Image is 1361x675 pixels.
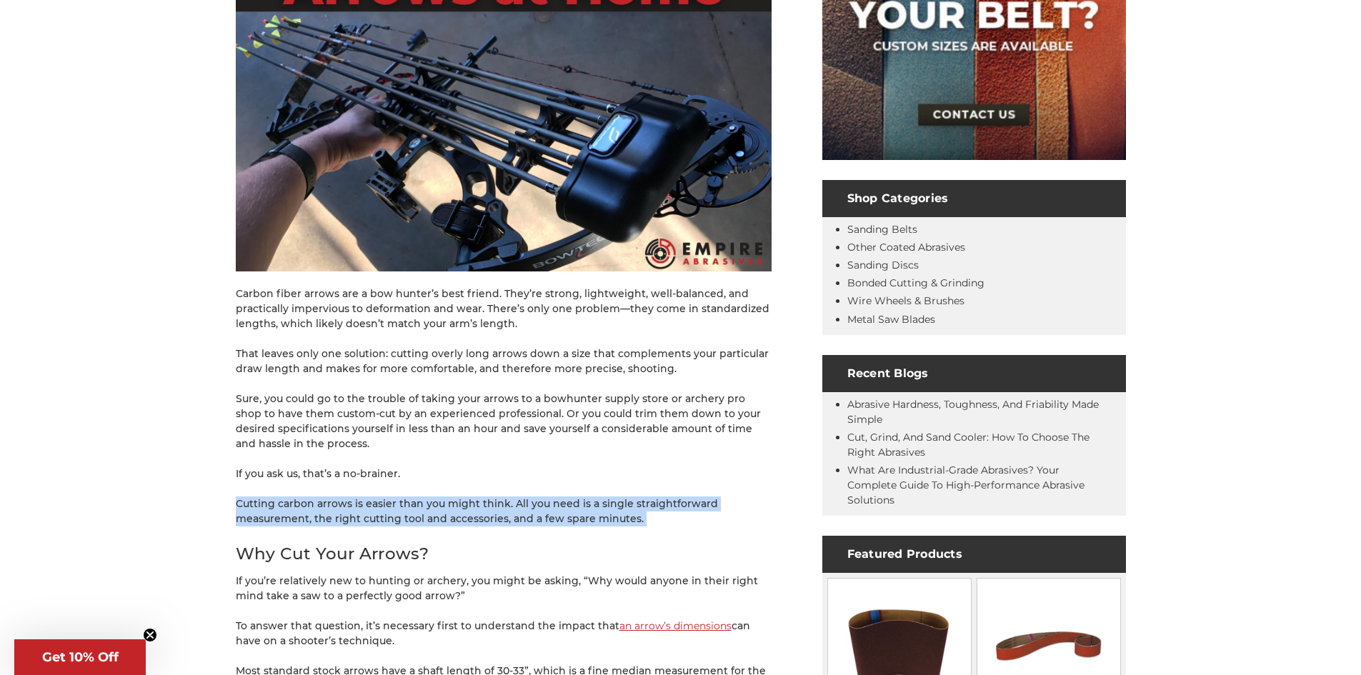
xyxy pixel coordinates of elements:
h4: Shop Categories [822,180,1126,217]
a: Bonded Cutting & Grinding [847,276,984,289]
button: Close teaser [143,628,157,642]
a: Cut, Grind, and Sand Cooler: How to Choose the Right Abrasives [847,431,1090,459]
h4: Recent Blogs [822,355,1126,392]
a: Abrasive Hardness, Toughness, and Friability Made Simple [847,398,1099,426]
h2: Why Cut Your Arrows? [236,541,772,566]
div: Get 10% OffClose teaser [14,639,146,675]
a: What Are Industrial-Grade Abrasives? Your Complete Guide to High-Performance Abrasive Solutions [847,464,1085,506]
a: Sanding Discs [847,259,919,271]
h4: Featured Products [822,536,1126,573]
p: If you ask us, that’s a no-brainer. [236,466,772,481]
a: Metal Saw Blades [847,313,935,326]
p: That leaves only one solution: cutting overly long arrows down a size that complements your parti... [236,346,772,376]
a: Sanding Belts [847,223,917,236]
p: If you’re relatively new to hunting or archery, you might be asking, “Why would anyone in their r... [236,574,772,604]
p: To answer that question, it’s necessary first to understand the impact that can have on a shooter... [236,619,772,649]
p: Carbon fiber arrows are a bow hunter’s best friend. They’re strong, lightweight, well-balanced, a... [236,286,772,331]
span: Get 10% Off [42,649,119,665]
p: Cutting carbon arrows is easier than you might think. All you need is a single straightforward me... [236,496,772,526]
a: an arrow’s dimensions [619,619,732,632]
a: Other Coated Abrasives [847,241,965,254]
a: Wire Wheels & Brushes [847,294,964,307]
p: Sure, you could go to the trouble of taking your arrows to a bowhunter supply store or archery pr... [236,391,772,451]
